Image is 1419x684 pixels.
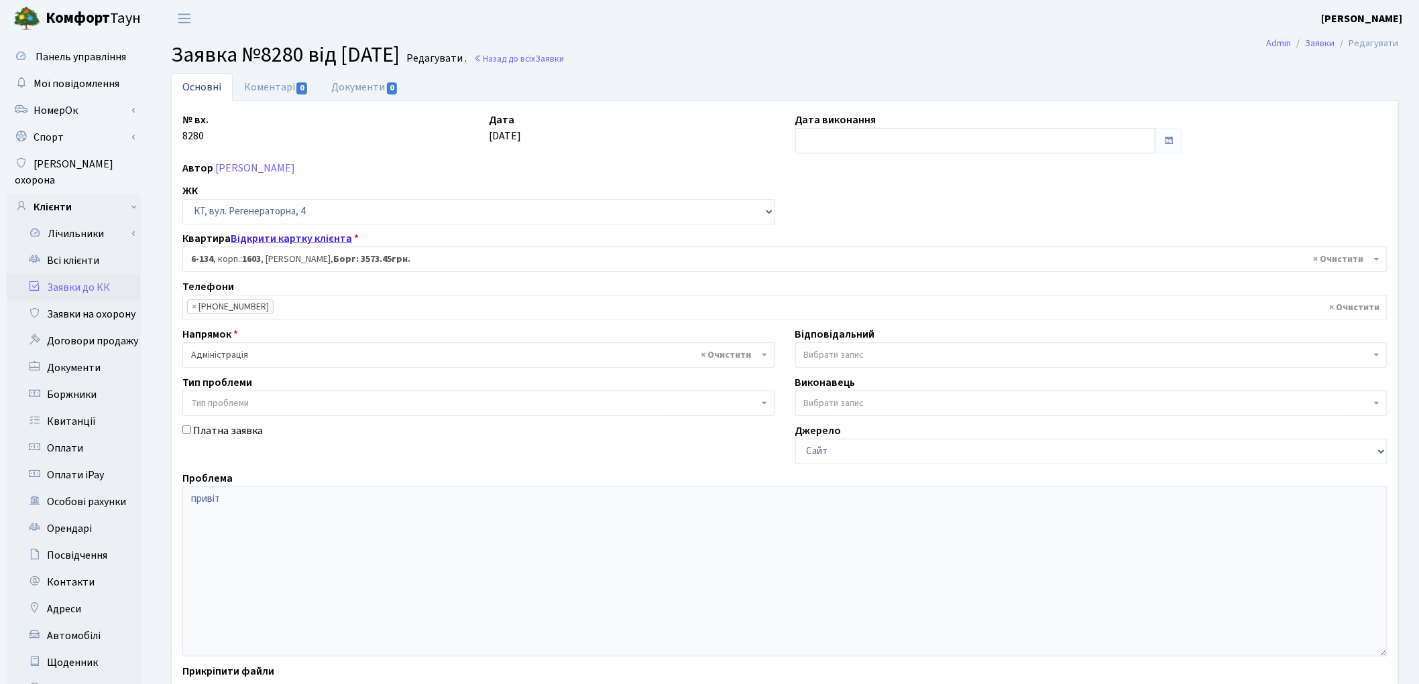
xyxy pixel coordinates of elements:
a: Панель управління [7,44,141,70]
a: Контакти [7,569,141,596]
b: Борг: 3573.45грн. [333,253,410,266]
a: Лічильники [15,220,141,247]
label: Телефони [182,279,234,295]
label: Прикріпити файли [182,663,274,679]
span: Мої повідомлення [34,76,119,91]
b: [PERSON_NAME] [1322,11,1403,26]
div: 8280 [172,112,479,153]
span: Вибрати запис [804,397,864,410]
a: Документи [320,73,410,101]
a: Всі клієнти [7,247,141,274]
label: Тип проблеми [182,374,252,391]
a: Клієнти [7,194,141,220]
a: Назад до всіхЗаявки [473,52,564,65]
span: Таун [46,7,141,30]
a: Заявки на охорону [7,301,141,328]
nav: breadcrumb [1247,29,1419,58]
div: [DATE] [479,112,785,153]
small: Редагувати . [404,52,467,65]
span: Тип проблеми [191,397,249,410]
button: Переключити навігацію [168,7,201,29]
a: Орендарі [7,515,141,542]
a: Посвідчення [7,542,141,569]
a: Основні [171,73,233,101]
a: Договори продажу [7,328,141,354]
label: Платна заявка [193,423,263,439]
label: Дата виконання [795,112,876,128]
a: Автомобілі [7,622,141,649]
a: Заявки [1306,36,1335,50]
label: Дата [489,112,514,128]
a: [PERSON_NAME] охорона [7,151,141,194]
label: Квартира [182,230,359,247]
span: Панель управління [36,50,126,64]
label: Відповідальний [795,326,875,342]
img: logo.png [13,5,40,32]
a: Коментарі [233,73,320,101]
label: № вх. [182,112,209,128]
span: Вибрати запис [804,348,864,362]
label: Напрямок [182,326,238,342]
span: × [192,300,196,314]
span: Заявки [535,52,564,65]
b: 1603 [242,253,261,266]
a: Відкрити картку клієнта [231,231,352,246]
b: 6-134 [191,253,213,266]
label: ЖК [182,183,198,199]
li: +380968892830 [187,299,274,314]
span: Заявка №8280 від [DATE] [171,40,400,70]
span: <b>6-134</b>, корп.: <b>1603</b>, Колісник Микола Миколайович, <b>Борг: 3573.45грн.</b> [191,253,1371,266]
span: Адміністрація [182,342,775,368]
a: Оплати iPay [7,462,141,488]
b: Комфорт [46,7,110,29]
a: [PERSON_NAME] [215,161,295,176]
a: Адреси [7,596,141,622]
label: Автор [182,160,213,176]
span: <b>6-134</b>, корп.: <b>1603</b>, Колісник Микола Миколайович, <b>Борг: 3573.45грн.</b> [182,247,1387,272]
a: Документи [7,354,141,381]
a: [PERSON_NAME] [1322,11,1403,27]
span: 0 [387,82,398,94]
a: Оплати [7,435,141,462]
span: Видалити всі елементи [1314,253,1364,266]
a: Щоденник [7,649,141,676]
label: Виконавець [795,374,856,391]
span: Видалити всі елементи [1330,301,1380,314]
a: Особові рахунки [7,488,141,515]
span: Видалити всі елементи [701,348,752,362]
a: Мої повідомлення [7,70,141,97]
a: Квитанції [7,408,141,435]
label: Джерело [795,423,842,439]
a: НомерОк [7,97,141,124]
a: Спорт [7,124,141,151]
span: Адміністрація [191,348,758,362]
li: Редагувати [1335,36,1399,51]
label: Проблема [182,470,233,486]
a: Admin [1267,36,1292,50]
a: Заявки до КК [7,274,141,301]
textarea: привіт [182,486,1387,657]
span: 0 [296,82,307,94]
a: Боржники [7,381,141,408]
